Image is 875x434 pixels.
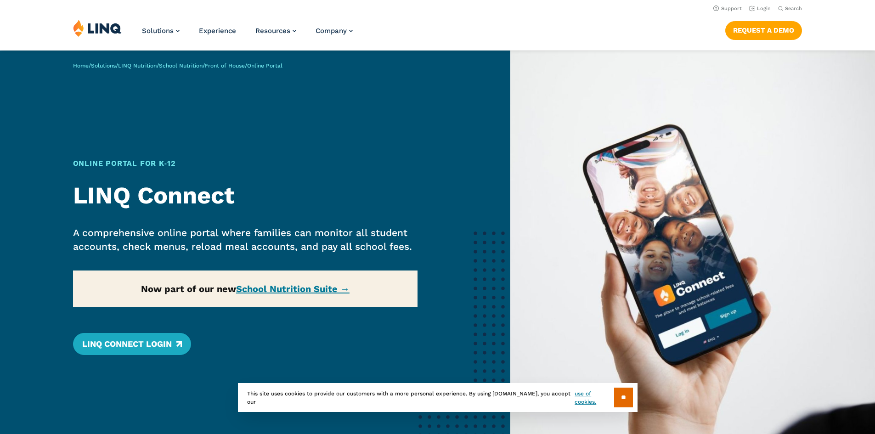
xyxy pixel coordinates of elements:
nav: Button Navigation [725,19,802,39]
div: This site uses cookies to provide our customers with a more personal experience. By using [DOMAIN... [238,383,638,412]
a: Home [73,62,89,69]
span: Solutions [142,27,174,35]
a: School Nutrition [159,62,203,69]
span: Search [785,6,802,11]
a: Solutions [142,27,180,35]
a: Front of House [205,62,245,69]
a: Resources [255,27,296,35]
span: Company [316,27,347,35]
a: Login [749,6,771,11]
a: Company [316,27,353,35]
span: / / / / / [73,62,282,69]
a: Support [713,6,742,11]
img: LINQ | K‑12 Software [73,19,122,37]
strong: Now part of our new [141,283,350,294]
a: LINQ Connect Login [73,333,191,355]
span: Resources [255,27,290,35]
h1: Online Portal for K‑12 [73,158,418,169]
nav: Primary Navigation [142,19,353,50]
a: Experience [199,27,236,35]
p: A comprehensive online portal where families can monitor all student accounts, check menus, reloa... [73,226,418,254]
strong: LINQ Connect [73,181,235,209]
a: School Nutrition Suite → [236,283,350,294]
a: Solutions [91,62,116,69]
button: Open Search Bar [778,5,802,12]
span: Online Portal [247,62,282,69]
a: Request a Demo [725,21,802,39]
a: use of cookies. [575,389,614,406]
a: LINQ Nutrition [118,62,157,69]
